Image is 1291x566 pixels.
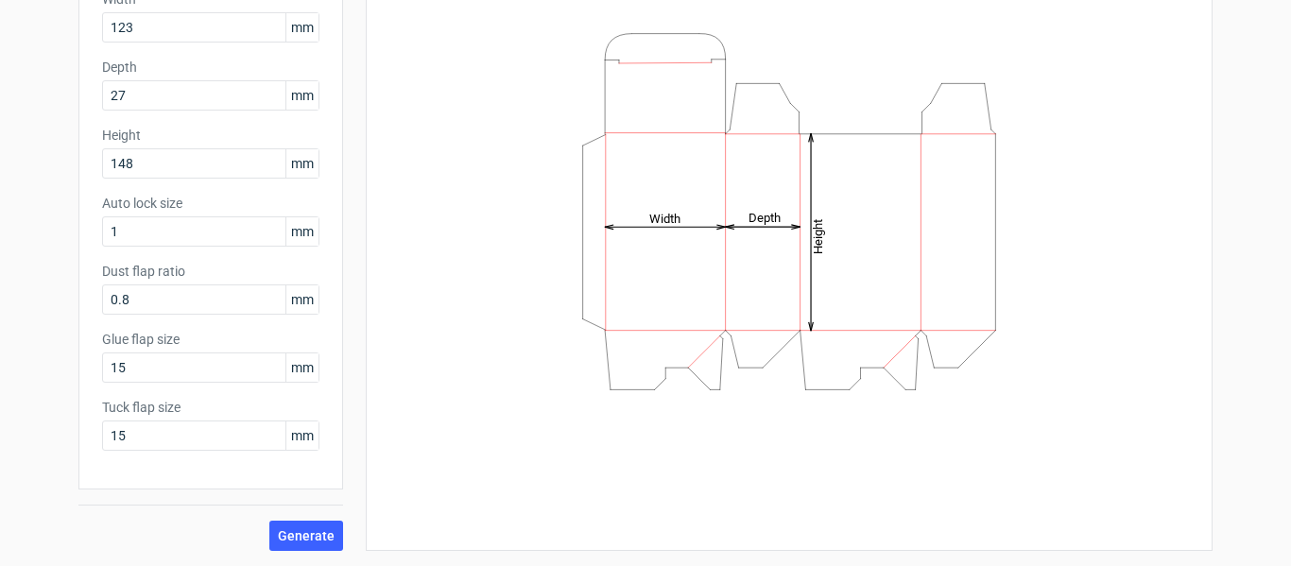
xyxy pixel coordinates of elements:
[811,218,825,253] tspan: Height
[285,81,318,110] span: mm
[102,330,319,349] label: Glue flap size
[285,149,318,178] span: mm
[285,285,318,314] span: mm
[285,217,318,246] span: mm
[285,13,318,42] span: mm
[285,421,318,450] span: mm
[102,58,319,77] label: Depth
[285,353,318,382] span: mm
[649,211,680,225] tspan: Width
[269,521,343,551] button: Generate
[102,126,319,145] label: Height
[278,529,335,542] span: Generate
[749,211,781,225] tspan: Depth
[102,194,319,213] label: Auto lock size
[102,262,319,281] label: Dust flap ratio
[102,398,319,417] label: Tuck flap size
